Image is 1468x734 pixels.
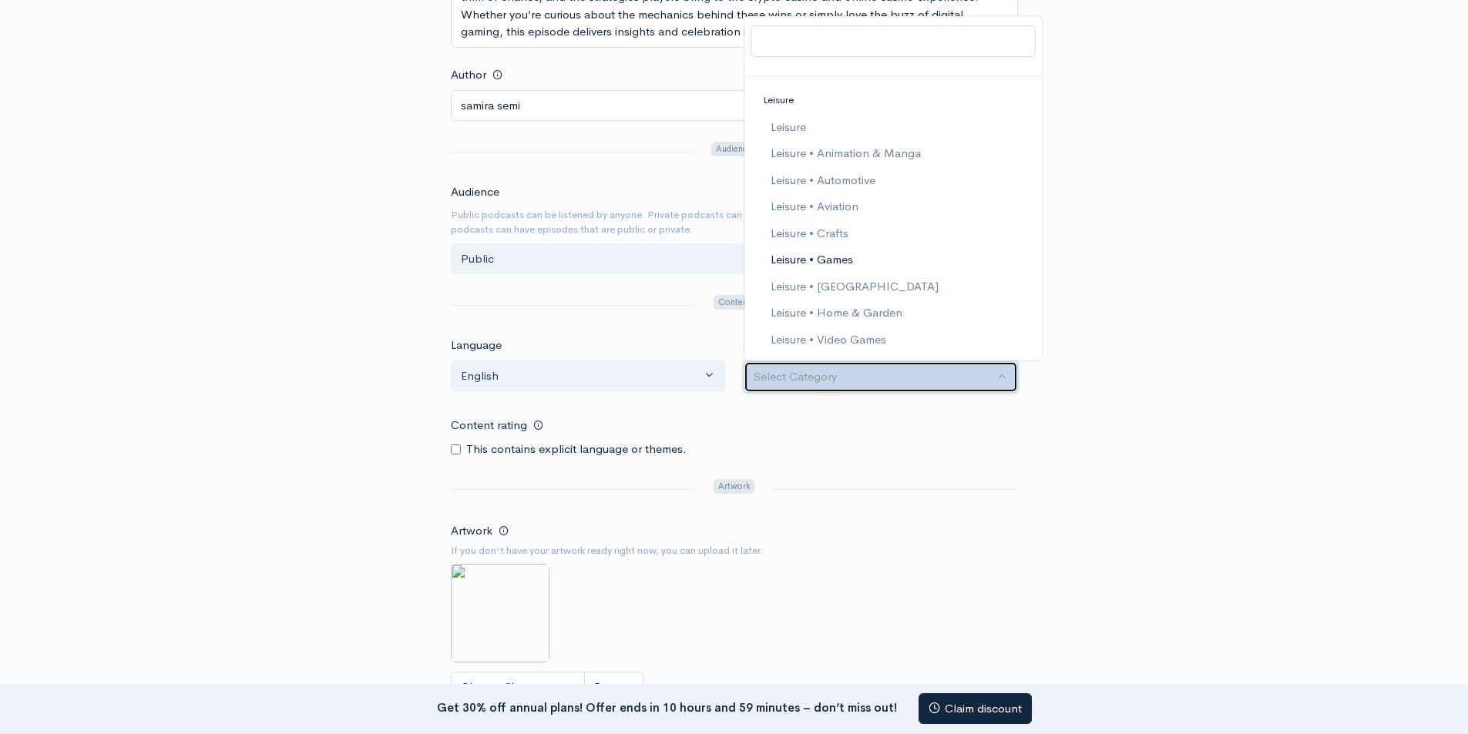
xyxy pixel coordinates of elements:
[763,93,794,106] span: Leisure
[461,250,994,268] div: Public
[461,367,701,385] div: English
[770,225,848,243] span: Leisure • Crafts
[714,479,754,494] span: Artwork
[451,410,527,441] label: Content rating
[751,25,1036,57] input: Search
[770,145,920,163] span: Leisure • Animation & Manga
[451,543,1018,558] small: If you don't have your artwork ready right now, you can upload it later.
[451,243,1018,275] button: Public
[437,699,897,714] strong: Get 30% off annual plans! Offer ends in 10 hours and 59 minutes – don’t miss out!
[770,198,858,216] span: Leisure • Aviation
[451,207,1018,237] small: Public podcasts can be listened by anyone. Private podcasts can only be listened by those given a...
[451,183,499,201] label: Audience
[451,522,492,540] label: Artwork
[919,693,1032,725] a: Claim discount
[714,295,754,310] span: Content
[770,304,902,322] span: Leisure • Home & Garden
[770,331,885,349] span: Leisure • Video Games
[770,119,805,136] span: Leisure
[770,172,875,189] span: Leisure • Automotive
[451,360,725,392] button: English
[451,337,502,354] label: Language
[711,142,756,156] span: Audience
[754,368,994,386] div: Select Category
[770,251,852,269] span: Leisure • Games
[770,278,938,296] span: Leisure • [GEOGRAPHIC_DATA]
[744,361,1018,393] button: Select Category
[466,441,687,458] label: This contains explicit language or themes.
[451,90,1018,122] input: Turtle podcast productions
[451,66,486,84] label: Author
